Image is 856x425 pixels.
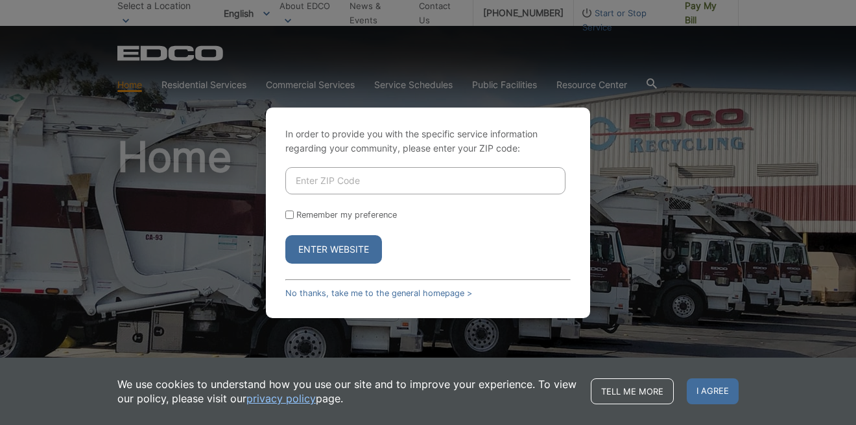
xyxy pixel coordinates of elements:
a: Tell me more [591,378,674,404]
a: privacy policy [246,391,316,406]
p: We use cookies to understand how you use our site and to improve your experience. To view our pol... [117,377,578,406]
a: No thanks, take me to the general homepage > [285,288,472,298]
input: Enter ZIP Code [285,167,565,194]
span: I agree [687,378,739,404]
label: Remember my preference [296,210,397,220]
button: Enter Website [285,235,382,264]
p: In order to provide you with the specific service information regarding your community, please en... [285,127,571,155]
